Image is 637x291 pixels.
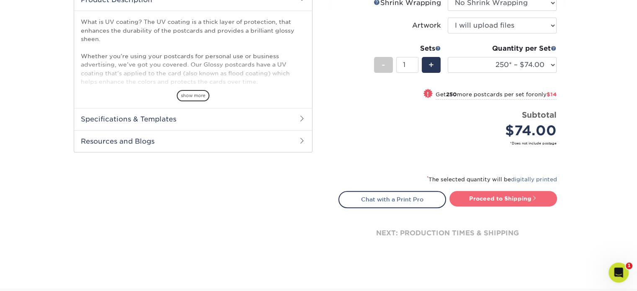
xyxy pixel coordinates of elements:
[446,91,457,98] strong: 250
[511,176,557,183] a: digitally printed
[412,21,441,31] div: Artwork
[2,265,71,288] iframe: Google Customer Reviews
[345,141,557,146] small: *Does not include postage
[374,44,441,54] div: Sets
[454,121,557,141] div: $74.00
[436,91,557,100] small: Get more postcards per set for
[522,110,557,119] strong: Subtotal
[338,191,446,208] a: Chat with a Print Pro
[609,263,629,283] iframe: Intercom live chat
[74,108,312,130] h2: Specifications & Templates
[427,176,557,183] small: The selected quantity will be
[177,90,209,101] span: show more
[534,91,557,98] span: only
[547,91,557,98] span: $14
[626,263,632,269] span: 1
[449,191,557,206] a: Proceed to Shipping
[428,59,434,71] span: +
[382,59,385,71] span: -
[427,90,429,98] span: !
[448,44,557,54] div: Quantity per Set
[74,130,312,152] h2: Resources and Blogs
[338,208,557,258] div: next: production times & shipping
[81,18,305,146] p: What is UV coating? The UV coating is a thick layer of protection, that enhances the durability o...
